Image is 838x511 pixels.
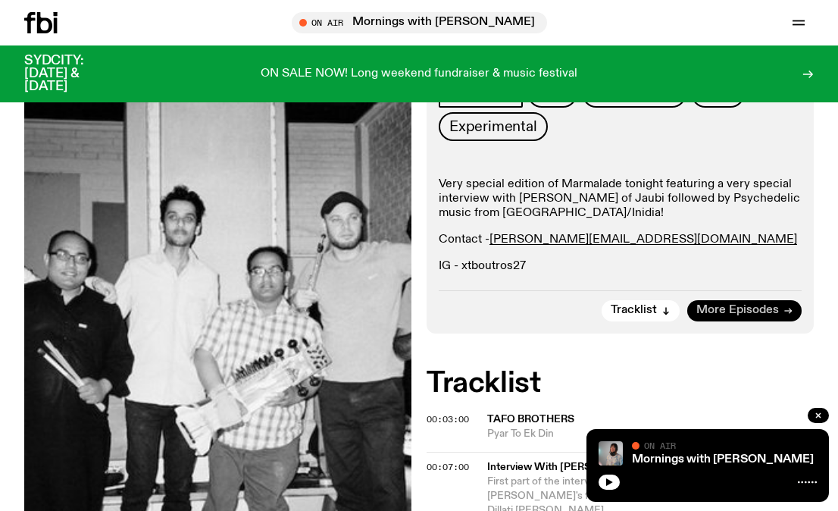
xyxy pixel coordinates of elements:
[24,55,121,93] h3: SYDCITY: [DATE] & [DATE]
[439,177,802,221] p: Very special edition of Marmalade tonight featuring a very special interview with [PERSON_NAME] o...
[487,414,574,425] span: Tafo Brothers
[487,460,745,475] span: Interview With [PERSON_NAME] (Jaubi)
[439,112,548,141] a: Experimental
[449,118,537,135] span: Experimental
[599,441,623,466] img: Kana Frazer is smiling at the camera with her head tilted slightly to her left. She wears big bla...
[261,67,577,81] p: ON SALE NOW! Long weekend fundraiser & music festival
[602,300,680,321] button: Tracklist
[427,370,814,397] h2: Tracklist
[439,233,802,247] p: Contact -
[487,427,814,441] span: Pyar To Ek Din
[632,453,814,466] a: Mornings with [PERSON_NAME]
[427,415,469,424] button: 00:03:00
[696,305,779,316] span: More Episodes
[644,440,676,450] span: On Air
[611,305,657,316] span: Tracklist
[427,461,469,473] span: 00:07:00
[292,12,547,33] button: On AirMornings with [PERSON_NAME]
[439,259,802,274] p: IG - xtboutros27
[687,300,802,321] a: More Episodes
[427,413,469,425] span: 00:03:00
[427,463,469,472] button: 00:07:00
[489,234,797,246] a: [PERSON_NAME][EMAIL_ADDRESS][DOMAIN_NAME]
